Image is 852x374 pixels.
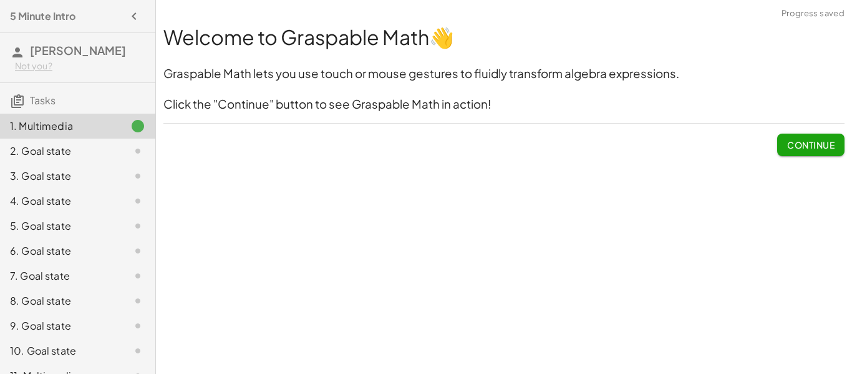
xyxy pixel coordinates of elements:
[130,144,145,159] i: Task not started.
[130,119,145,134] i: Task finished.
[10,144,110,159] div: 2. Goal state
[130,169,145,184] i: Task not started.
[130,244,145,258] i: Task not started.
[130,343,145,358] i: Task not started.
[30,94,56,107] span: Tasks
[130,293,145,308] i: Task not started.
[10,194,110,209] div: 4. Goal state
[130,318,145,333] i: Task not started.
[10,244,110,258] div: 6. Goal state
[163,23,845,51] h1: Welcome to Graspable Math
[163,96,845,113] h3: Click the "Continue" button to see Graspable Math in action!
[130,194,145,209] i: Task not started.
[10,119,110,134] div: 1. Multimedia
[10,169,110,184] div: 3. Goal state
[130,219,145,234] i: Task not started.
[10,343,110,358] div: 10. Goal state
[10,293,110,308] div: 8. Goal state
[10,318,110,333] div: 9. Goal state
[130,268,145,283] i: Task not started.
[777,134,845,156] button: Continue
[15,60,145,72] div: Not you?
[10,268,110,283] div: 7. Goal state
[787,139,835,150] span: Continue
[30,43,126,57] span: [PERSON_NAME]
[782,7,845,20] span: Progress saved
[163,66,845,82] h3: Graspable Math lets you use touch or mouse gestures to fluidly transform algebra expressions.
[10,9,75,24] h4: 5 Minute Intro
[10,219,110,234] div: 5. Goal state
[429,24,454,49] strong: 👋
